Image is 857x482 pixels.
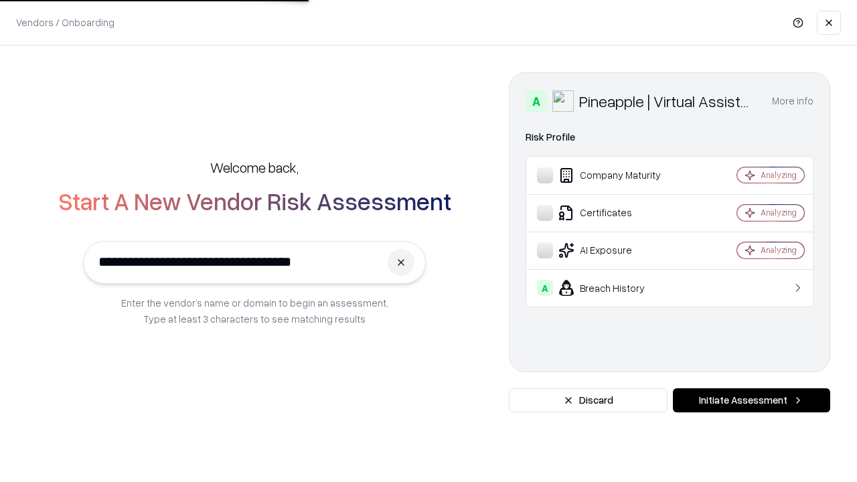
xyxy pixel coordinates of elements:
[537,167,697,183] div: Company Maturity
[579,90,756,112] div: Pineapple | Virtual Assistant Agency
[58,187,451,214] h2: Start A New Vendor Risk Assessment
[552,90,574,112] img: Pineapple | Virtual Assistant Agency
[121,295,388,327] p: Enter the vendor’s name or domain to begin an assessment. Type at least 3 characters to see match...
[537,280,697,296] div: Breach History
[537,242,697,258] div: AI Exposure
[761,244,797,256] div: Analyzing
[761,207,797,218] div: Analyzing
[210,158,299,177] h5: Welcome back,
[526,90,547,112] div: A
[509,388,668,412] button: Discard
[537,280,553,296] div: A
[673,388,830,412] button: Initiate Assessment
[537,205,697,221] div: Certificates
[772,89,813,113] button: More info
[16,15,114,29] p: Vendors / Onboarding
[761,169,797,181] div: Analyzing
[526,129,813,145] div: Risk Profile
